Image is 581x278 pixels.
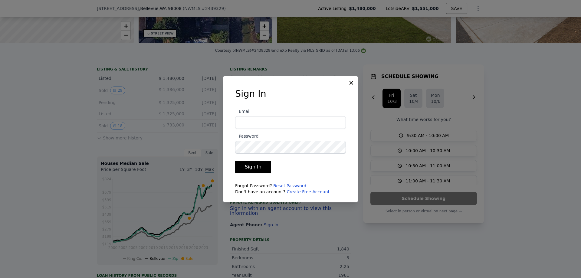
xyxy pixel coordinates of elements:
a: Reset Password [273,183,306,188]
button: Sign In [235,161,271,173]
h3: Sign In [235,88,346,99]
span: Email [235,109,251,114]
a: Create Free Account [287,189,330,194]
input: Email [235,116,346,129]
input: Password [235,141,346,154]
div: Forgot Password? Don't have an account? [235,183,346,195]
span: Password [235,134,258,139]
